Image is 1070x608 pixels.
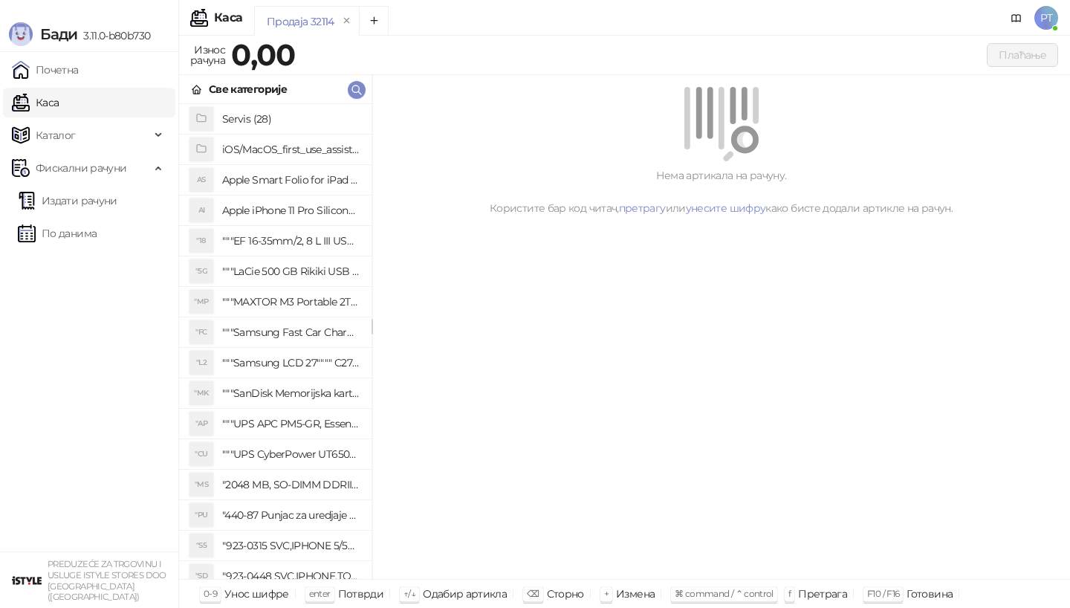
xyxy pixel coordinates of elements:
[18,219,97,248] a: По данима
[12,55,79,85] a: Почетна
[12,88,59,117] a: Каса
[222,320,360,344] h4: """Samsung Fast Car Charge Adapter, brzi auto punja_, boja crna"""
[267,13,334,30] div: Продаја 32114
[547,584,584,604] div: Сторно
[204,588,217,599] span: 0-9
[189,290,213,314] div: "MP
[222,290,360,314] h4: """MAXTOR M3 Portable 2TB 2.5"""" crni eksterni hard disk HX-M201TCB/GM"""
[222,259,360,283] h4: """LaCie 500 GB Rikiki USB 3.0 / Ultra Compact & Resistant aluminum / USB 3.0 / 2.5"""""""
[48,559,166,602] small: PREDUZEĆE ZA TRGOVINU I USLUGE ISTYLE STORES DOO [GEOGRAPHIC_DATA] ([GEOGRAPHIC_DATA])
[1005,6,1028,30] a: Документација
[189,351,213,375] div: "L2
[222,412,360,436] h4: """UPS APC PM5-GR, Essential Surge Arrest,5 utic_nica"""
[1034,6,1058,30] span: PT
[189,320,213,344] div: "FC
[12,566,42,595] img: 64x64-companyLogo-77b92cf4-9946-4f36-9751-bf7bb5fd2c7d.png
[18,186,117,216] a: Издати рачуни
[222,168,360,192] h4: Apple Smart Folio for iPad mini (A17 Pro) - Sage
[9,22,33,46] img: Logo
[222,198,360,222] h4: Apple iPhone 11 Pro Silicone Case - Black
[222,351,360,375] h4: """Samsung LCD 27"""" C27F390FHUXEN"""
[36,120,76,150] span: Каталог
[338,584,384,604] div: Потврди
[675,588,774,599] span: ⌘ command / ⌃ control
[179,104,372,579] div: grid
[222,107,360,131] h4: Servis (28)
[907,584,953,604] div: Готовина
[867,588,899,599] span: F10 / F16
[222,473,360,497] h4: "2048 MB, SO-DIMM DDRII, 667 MHz, Napajanje 1,8 0,1 V, Latencija CL5"
[222,442,360,466] h4: """UPS CyberPower UT650EG, 650VA/360W , line-int., s_uko, desktop"""
[616,584,655,604] div: Измена
[231,36,295,73] strong: 0,00
[189,168,213,192] div: AS
[222,503,360,527] h4: "440-87 Punjac za uredjaje sa micro USB portom 4/1, Stand."
[987,43,1058,67] button: Плаћање
[189,564,213,588] div: "SD
[224,584,289,604] div: Унос шифре
[527,588,539,599] span: ⌫
[187,40,228,70] div: Износ рачуна
[209,81,287,97] div: Све категорије
[403,588,415,599] span: ↑/↓
[222,229,360,253] h4: """EF 16-35mm/2, 8 L III USM"""
[189,503,213,527] div: "PU
[189,442,213,466] div: "CU
[222,564,360,588] h4: "923-0448 SVC,IPHONE,TOURQUE DRIVER KIT .65KGF- CM Šrafciger "
[222,138,360,161] h4: iOS/MacOS_first_use_assistance (4)
[189,259,213,283] div: "5G
[189,381,213,405] div: "MK
[390,167,1052,216] div: Нема артикала на рачуну. Користите бар код читач, или како бисте додали артикле на рачун.
[222,381,360,405] h4: """SanDisk Memorijska kartica 256GB microSDXC sa SD adapterom SDSQXA1-256G-GN6MA - Extreme PLUS, ...
[222,534,360,557] h4: "923-0315 SVC,IPHONE 5/5S BATTERY REMOVAL TRAY Držač za iPhone sa kojim se otvara display
[36,153,126,183] span: Фискални рачуни
[309,588,331,599] span: enter
[798,584,847,604] div: Претрага
[423,584,507,604] div: Одабир артикла
[77,29,150,42] span: 3.11.0-b80b730
[337,15,357,28] button: remove
[788,588,791,599] span: f
[686,201,766,215] a: унесите шифру
[189,534,213,557] div: "S5
[189,229,213,253] div: "18
[189,473,213,497] div: "MS
[189,412,213,436] div: "AP
[604,588,609,599] span: +
[40,25,77,43] span: Бади
[214,12,242,24] div: Каса
[189,198,213,222] div: AI
[619,201,666,215] a: претрагу
[359,6,389,36] button: Add tab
